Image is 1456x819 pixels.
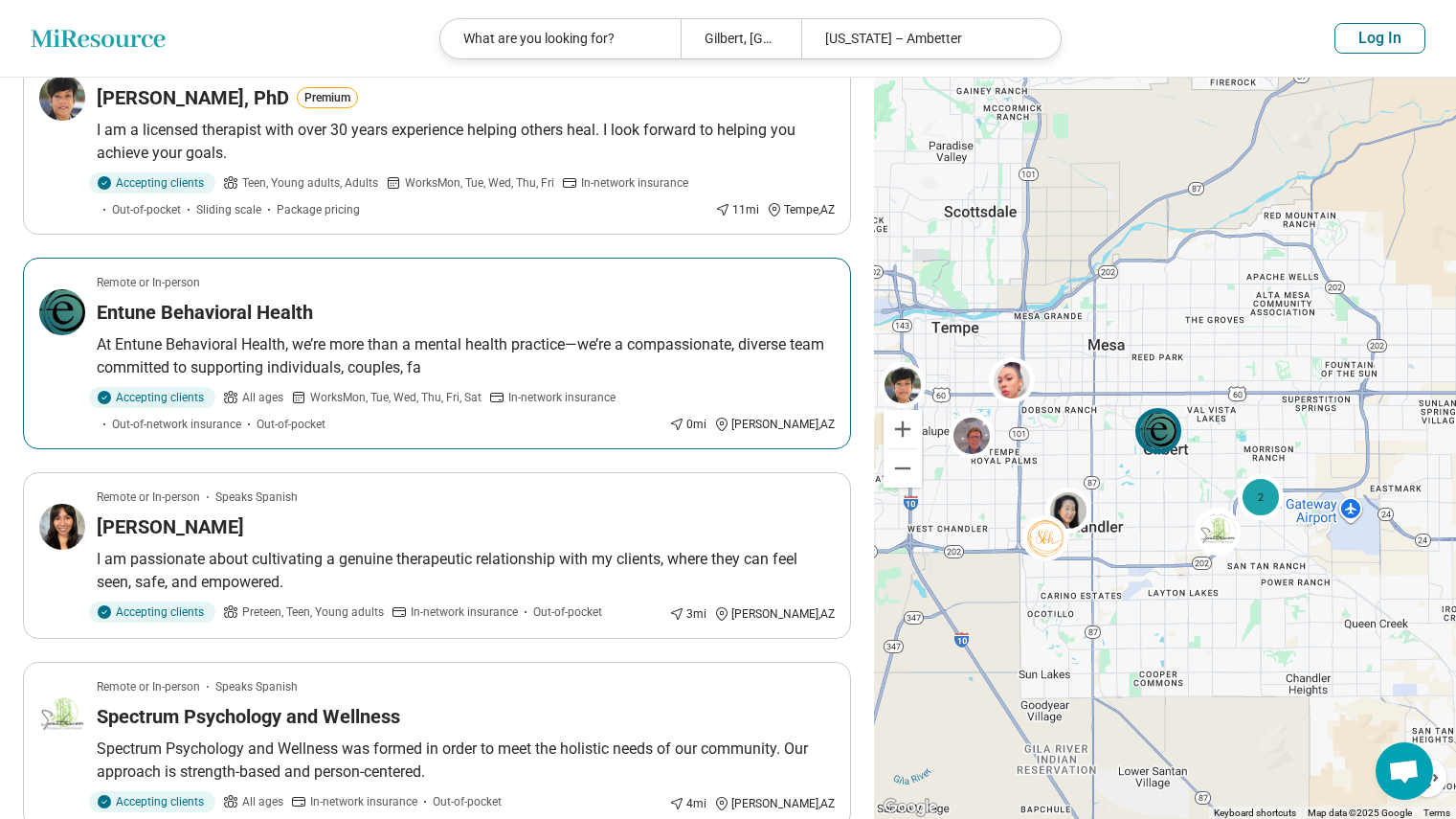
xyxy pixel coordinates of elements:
span: All ages [242,389,283,406]
h3: [PERSON_NAME] [97,513,244,540]
div: Accepting clients [89,387,215,408]
p: At Entune Behavioral Health, we’re more than a mental health practice—we’re a compassionate, dive... [97,333,835,379]
p: Remote or In-person [97,489,200,506]
span: In-network insurance [581,174,688,192]
p: Spectrum Psychology and Wellness was formed in order to meet the holistic needs of our community.... [97,738,835,784]
span: In-network insurance [508,389,616,406]
div: Tempe , AZ [767,201,835,218]
div: [US_STATE] – Ambetter [801,19,1042,58]
span: Out-of-pocket [433,793,502,810]
p: I am passionate about cultivating a genuine therapeutic relationship with my clients, where they ... [97,548,835,594]
div: Accepting clients [89,791,215,812]
button: Zoom out [884,449,922,488]
span: Out-of-pocket [257,416,325,433]
h3: Spectrum Psychology and Wellness [97,703,400,730]
a: Terms (opens in new tab) [1423,808,1450,818]
div: What are you looking for? [440,19,682,58]
span: Map data ©2025 Google [1308,808,1412,818]
span: Speaks Spanish [215,489,298,506]
div: 4 mi [669,795,706,812]
span: Works Mon, Tue, Wed, Thu, Fri, Sat [310,389,482,406]
span: All ages [242,793,283,810]
div: 11 mi [715,201,759,218]
div: Accepting clients [89,172,215,193]
span: Out-of-network insurance [112,416,241,433]
button: Log In [1334,23,1425,54]
div: 3 mi [669,605,706,623]
span: Works Mon, Tue, Wed, Thu, Fri [405,174,554,192]
div: Open chat [1376,742,1433,800]
div: [PERSON_NAME] , AZ [714,605,835,623]
span: Sliding scale [196,201,261,218]
button: Zoom in [884,410,922,448]
div: [PERSON_NAME] , AZ [714,795,835,812]
div: Accepting clients [89,602,215,623]
p: I am a licensed therapist with over 30 years experience helping others heal. I look forward to he... [97,119,835,165]
span: Package pricing [277,201,360,218]
button: Premium [297,87,358,108]
h3: [PERSON_NAME], PhD [97,84,289,111]
div: 0 mi [669,416,706,433]
div: 2 [1238,474,1284,520]
span: Out-of-pocket [112,201,181,218]
span: Teen, Young adults, Adults [242,174,378,192]
span: In-network insurance [411,603,518,621]
span: Preteen, Teen, Young adults [242,603,384,621]
p: Remote or In-person [97,678,200,695]
span: Speaks Spanish [215,678,298,695]
div: [PERSON_NAME] , AZ [714,416,835,433]
span: In-network insurance [310,793,417,810]
div: Gilbert, [GEOGRAPHIC_DATA] [681,19,801,58]
span: Out-of-pocket [533,603,602,621]
h3: Entune Behavioral Health [97,299,313,326]
p: Remote or In-person [97,274,200,291]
